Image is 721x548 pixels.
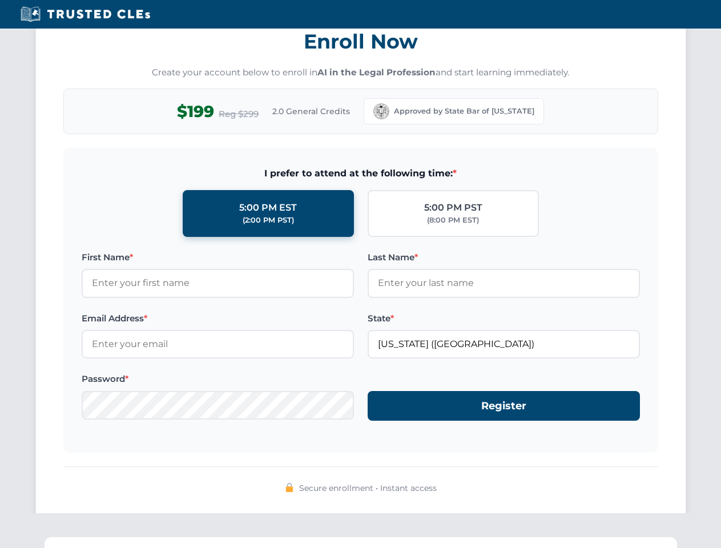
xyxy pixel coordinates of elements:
[82,269,354,297] input: Enter your first name
[424,200,482,215] div: 5:00 PM PST
[239,200,297,215] div: 5:00 PM EST
[368,251,640,264] label: Last Name
[285,483,294,492] img: 🔒
[427,215,479,226] div: (8:00 PM EST)
[243,215,294,226] div: (2:00 PM PST)
[82,251,354,264] label: First Name
[177,99,214,124] span: $199
[272,105,350,118] span: 2.0 General Credits
[17,6,154,23] img: Trusted CLEs
[394,106,534,117] span: Approved by State Bar of [US_STATE]
[82,372,354,386] label: Password
[368,312,640,325] label: State
[82,330,354,358] input: Enter your email
[368,269,640,297] input: Enter your last name
[368,391,640,421] button: Register
[368,330,640,358] input: California (CA)
[63,66,658,79] p: Create your account below to enroll in and start learning immediately.
[219,107,259,121] span: Reg $299
[82,166,640,181] span: I prefer to attend at the following time:
[317,67,436,78] strong: AI in the Legal Profession
[63,23,658,59] h3: Enroll Now
[299,482,437,494] span: Secure enrollment • Instant access
[373,103,389,119] img: California Bar
[82,312,354,325] label: Email Address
